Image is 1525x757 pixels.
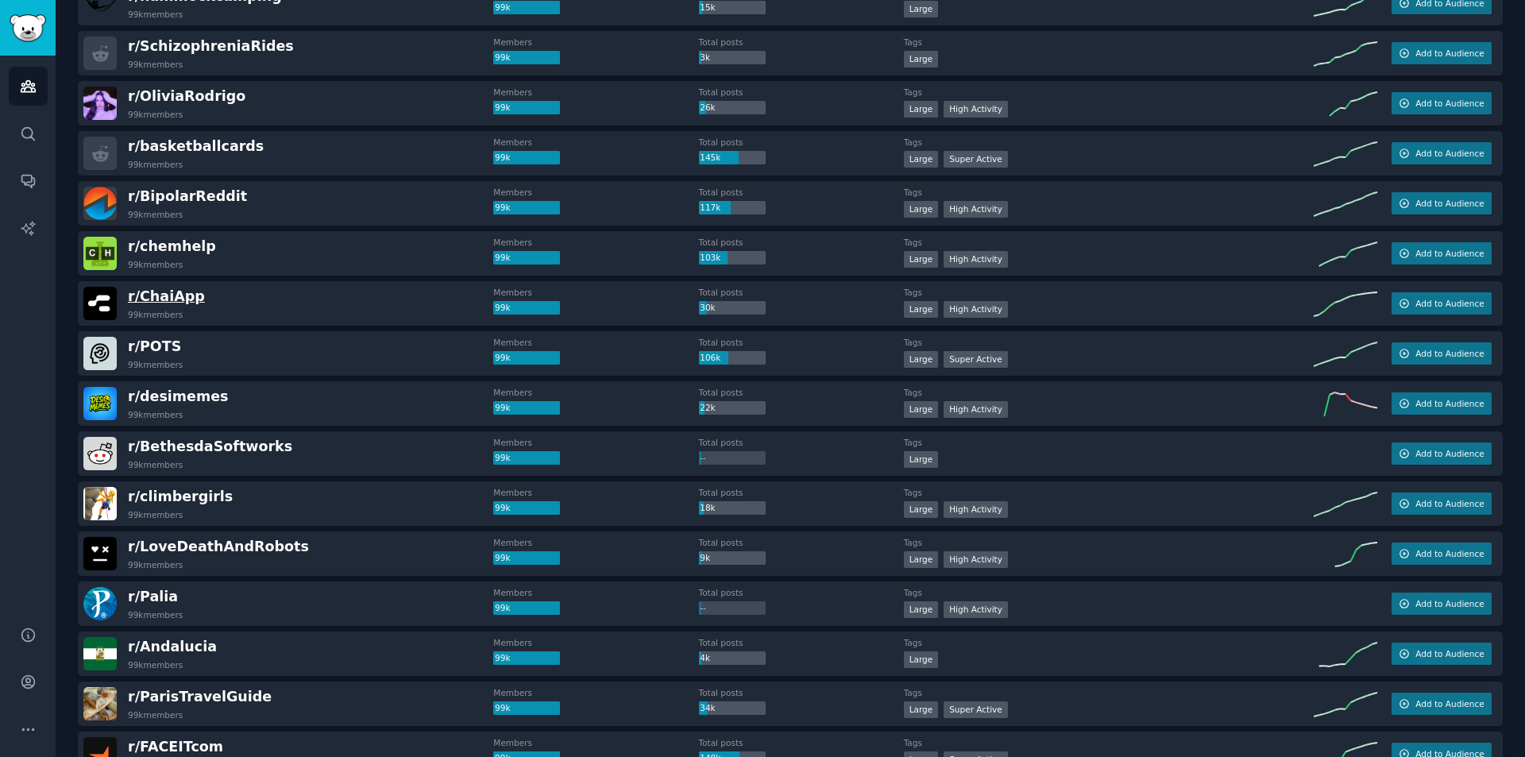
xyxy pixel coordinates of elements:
[699,687,904,698] dt: Total posts
[1392,543,1492,565] button: Add to Audience
[493,451,560,465] div: 99k
[1415,348,1484,359] span: Add to Audience
[83,387,117,420] img: desimemes
[493,287,698,298] dt: Members
[493,387,698,398] dt: Members
[83,637,117,670] img: Andalucia
[904,587,1314,598] dt: Tags
[1392,593,1492,615] button: Add to Audience
[904,387,1314,398] dt: Tags
[904,337,1314,348] dt: Tags
[904,351,939,368] div: Large
[699,701,766,716] div: 34k
[904,87,1314,98] dt: Tags
[493,37,698,48] dt: Members
[904,601,939,618] div: Large
[128,639,217,655] span: r/ Andalucia
[10,14,46,42] img: GummySearch logo
[493,251,560,265] div: 99k
[699,137,904,148] dt: Total posts
[493,437,698,448] dt: Members
[699,287,904,298] dt: Total posts
[699,201,766,215] div: 117k
[128,238,216,254] span: r/ chemhelp
[1415,648,1484,659] span: Add to Audience
[493,537,698,548] dt: Members
[128,359,183,370] div: 99k members
[699,737,904,748] dt: Total posts
[1415,298,1484,309] span: Add to Audience
[699,637,904,648] dt: Total posts
[699,551,766,566] div: 9k
[699,387,904,398] dt: Total posts
[128,459,183,470] div: 99k members
[944,551,1008,568] div: High Activity
[493,87,698,98] dt: Members
[699,37,904,48] dt: Total posts
[128,559,183,570] div: 99k members
[493,237,698,248] dt: Members
[128,109,183,120] div: 99k members
[83,537,117,570] img: LoveDeathAndRobots
[1392,643,1492,665] button: Add to Audience
[904,187,1314,198] dt: Tags
[493,201,560,215] div: 99k
[699,51,766,65] div: 3k
[1392,92,1492,114] button: Add to Audience
[699,487,904,498] dt: Total posts
[493,501,560,516] div: 99k
[128,609,183,620] div: 99k members
[493,587,698,598] dt: Members
[493,601,560,616] div: 99k
[904,401,939,418] div: Large
[904,51,939,68] div: Large
[128,188,247,204] span: r/ BipolarReddit
[699,437,904,448] dt: Total posts
[699,401,766,415] div: 22k
[493,401,560,415] div: 99k
[128,259,183,270] div: 99k members
[1415,148,1484,159] span: Add to Audience
[493,637,698,648] dt: Members
[904,251,939,268] div: Large
[83,187,117,220] img: BipolarReddit
[493,1,560,15] div: 99k
[128,689,272,705] span: r/ ParisTravelGuide
[128,88,245,104] span: r/ OliviaRodrigo
[493,687,698,698] dt: Members
[904,651,939,668] div: Large
[1392,342,1492,365] button: Add to Audience
[128,489,233,504] span: r/ climbergirls
[83,287,117,320] img: ChaiApp
[904,451,939,468] div: Large
[904,737,1314,748] dt: Tags
[1392,392,1492,415] button: Add to Audience
[1415,598,1484,609] span: Add to Audience
[493,337,698,348] dt: Members
[493,101,560,115] div: 99k
[699,501,766,516] div: 18k
[83,487,117,520] img: climbergirls
[493,487,698,498] dt: Members
[128,388,228,404] span: r/ desimemes
[699,537,904,548] dt: Total posts
[699,1,766,15] div: 15k
[493,351,560,365] div: 99k
[493,551,560,566] div: 99k
[1392,42,1492,64] button: Add to Audience
[904,37,1314,48] dt: Tags
[1392,142,1492,164] button: Add to Audience
[83,237,117,270] img: chemhelp
[904,437,1314,448] dt: Tags
[1392,693,1492,715] button: Add to Audience
[904,701,939,718] div: Large
[944,701,1008,718] div: Super Active
[699,101,766,115] div: 26k
[699,301,766,315] div: 30k
[944,201,1008,218] div: High Activity
[904,1,939,17] div: Large
[128,288,205,304] span: r/ ChaiApp
[1392,192,1492,214] button: Add to Audience
[1392,242,1492,265] button: Add to Audience
[904,137,1314,148] dt: Tags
